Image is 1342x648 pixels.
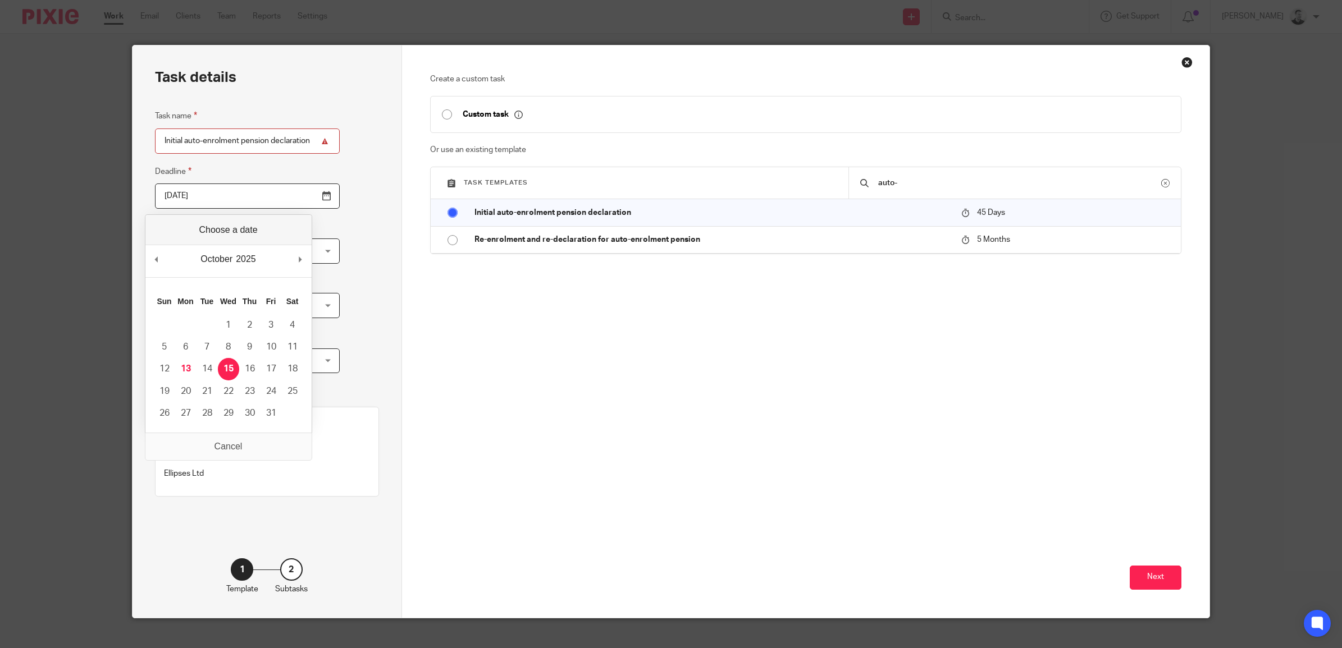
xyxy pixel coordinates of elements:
[239,314,261,336] button: 2
[280,558,303,581] div: 2
[474,207,951,218] p: Initial auto-enrolment pension declaration
[977,209,1005,217] span: 45 Days
[218,402,239,424] button: 29
[218,380,239,402] button: 22
[243,297,257,306] abbr: Thursday
[239,380,261,402] button: 23
[464,180,528,186] span: Task templates
[234,251,258,268] div: 2025
[1130,566,1181,590] button: Next
[154,380,175,402] button: 19
[155,109,197,122] label: Task name
[197,380,218,402] button: 21
[155,128,340,154] input: Task name
[295,251,306,268] button: Next Month
[239,358,261,380] button: 16
[474,234,951,245] p: Re-enrolment and re-declaration for auto-enrolment pension
[164,468,370,479] p: Ellipses Ltd
[261,336,282,358] button: 10
[226,583,258,595] p: Template
[275,583,308,595] p: Subtasks
[197,358,218,380] button: 14
[157,297,171,306] abbr: Sunday
[218,336,239,358] button: 8
[175,402,197,424] button: 27
[261,402,282,424] button: 31
[155,68,236,87] h2: Task details
[261,380,282,402] button: 24
[164,453,370,462] p: Client
[155,183,340,209] input: Use the arrow keys to pick a date
[239,336,261,358] button: 9
[282,336,303,358] button: 11
[261,314,282,336] button: 3
[282,380,303,402] button: 25
[164,430,370,442] p: Initial auto-enrolment pension declaration
[199,251,234,268] div: October
[197,402,218,424] button: 28
[175,358,197,380] button: 13
[151,251,162,268] button: Previous Month
[977,236,1010,243] span: 5 Months
[218,358,239,380] button: 15
[220,297,236,306] abbr: Wednesday
[463,109,523,120] p: Custom task
[154,402,175,424] button: 26
[177,297,193,306] abbr: Monday
[877,177,1161,189] input: Search...
[175,336,197,358] button: 6
[282,358,303,380] button: 18
[261,358,282,380] button: 17
[282,314,303,336] button: 4
[197,336,218,358] button: 7
[218,314,239,336] button: 1
[231,558,253,581] div: 1
[200,297,214,306] abbr: Tuesday
[154,336,175,358] button: 5
[430,73,1182,85] p: Create a custom task
[155,165,191,178] label: Deadline
[154,358,175,380] button: 12
[239,402,261,424] button: 30
[430,144,1182,155] p: Or use an existing template
[266,297,276,306] abbr: Friday
[286,297,299,306] abbr: Saturday
[175,380,197,402] button: 20
[1181,57,1193,68] div: Close this dialog window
